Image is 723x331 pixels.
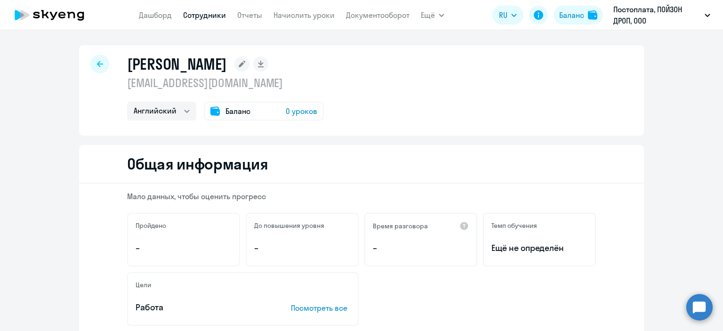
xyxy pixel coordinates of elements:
[273,10,335,20] a: Начислить уроки
[609,4,715,26] button: Постоплата, ПОЙЗОН ДРОП, ООО
[254,242,350,254] p: –
[136,281,151,289] h5: Цели
[127,154,268,173] h2: Общая информация
[127,75,324,90] p: [EMAIL_ADDRESS][DOMAIN_NAME]
[136,301,262,314] p: Работа
[291,302,350,314] p: Посмотреть все
[613,4,701,26] p: Постоплата, ПОЙЗОН ДРОП, ООО
[346,10,410,20] a: Документооборот
[286,105,317,117] span: 0 уроков
[225,105,250,117] span: Баланс
[588,10,597,20] img: balance
[127,55,227,73] h1: [PERSON_NAME]
[421,6,444,24] button: Ещё
[492,6,523,24] button: RU
[373,242,469,254] p: –
[254,221,324,230] h5: До повышения уровня
[491,242,587,254] span: Ещё не определён
[136,242,232,254] p: –
[139,10,172,20] a: Дашборд
[491,221,537,230] h5: Темп обучения
[237,10,262,20] a: Отчеты
[559,9,584,21] div: Баланс
[136,221,166,230] h5: Пройдено
[421,9,435,21] span: Ещё
[183,10,226,20] a: Сотрудники
[127,191,596,202] p: Мало данных, чтобы оценить прогресс
[499,9,507,21] span: RU
[554,6,603,24] button: Балансbalance
[373,222,428,230] h5: Время разговора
